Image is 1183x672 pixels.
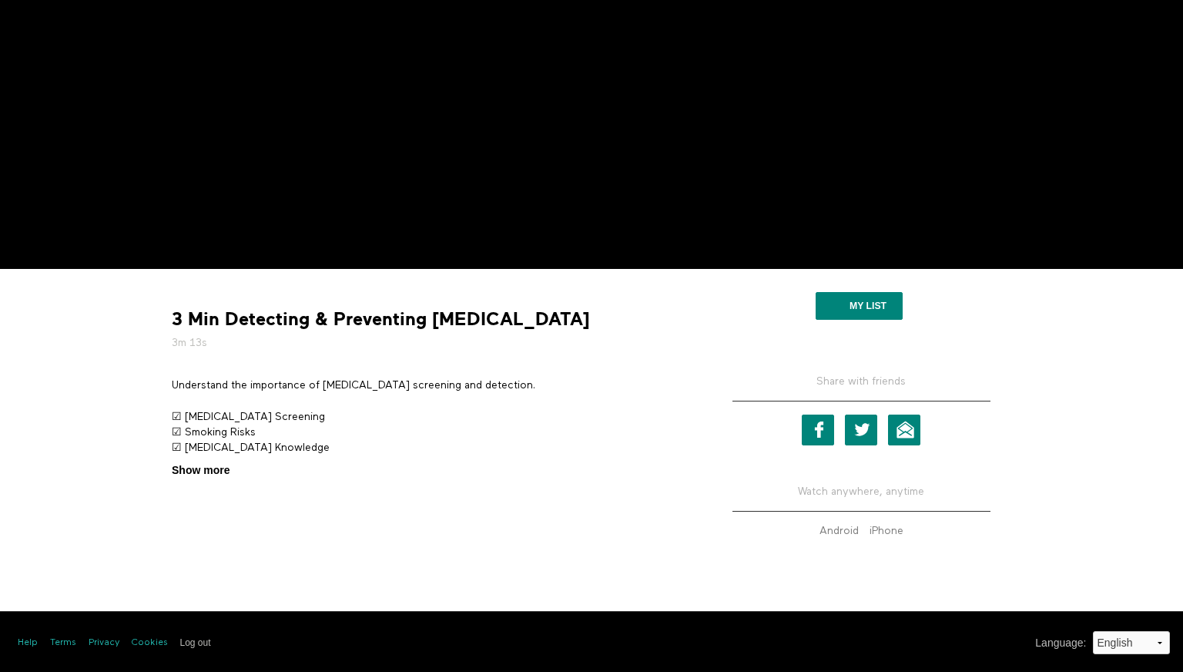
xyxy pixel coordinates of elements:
span: Show more [172,462,230,479]
a: Privacy [89,637,119,650]
input: Log out [180,637,211,648]
strong: Android [819,526,859,536]
h5: Share with friends [732,374,990,402]
a: Twitter [845,415,877,445]
a: iPhone [866,526,907,536]
a: Help [18,637,38,650]
a: Email [888,415,920,445]
p: Understand the importance of [MEDICAL_DATA] screening and detection. ☑ [MEDICAL_DATA] Screening ☑... [172,378,688,455]
strong: 3 Min Detecting & Preventing [MEDICAL_DATA] [172,307,590,331]
a: Terms [50,637,76,650]
h5: Watch anywhere, anytime [732,472,990,512]
h5: 3m 13s [172,335,688,351]
label: Language : [1035,635,1086,651]
a: Cookies [132,637,168,650]
strong: iPhone [870,526,903,536]
a: Facebook [802,415,834,445]
a: Android [816,526,863,536]
button: My list [816,292,903,320]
